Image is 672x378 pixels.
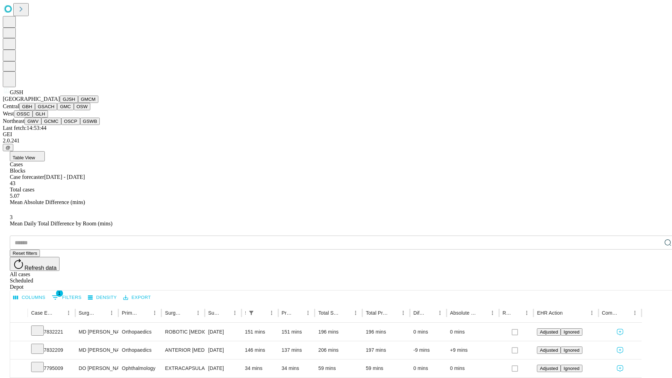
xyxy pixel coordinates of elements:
div: 196 mins [366,323,406,341]
div: 7832209 [31,341,72,359]
div: +9 mins [450,341,496,359]
button: Sort [620,308,630,318]
span: [GEOGRAPHIC_DATA] [3,96,60,102]
div: Absolute Difference [450,310,477,316]
button: Sort [425,308,435,318]
div: Orthopaedics [122,341,158,359]
span: Adjusted [540,329,558,335]
div: 1 active filter [246,308,256,318]
button: Menu [230,308,240,318]
div: [DATE] [208,341,238,359]
div: 197 mins [366,341,406,359]
button: Select columns [12,292,47,303]
div: ROBOTIC [MEDICAL_DATA] KNEE TOTAL [165,323,201,341]
button: Menu [488,308,497,318]
button: Ignored [561,328,582,336]
button: Show filters [50,292,83,303]
div: Total Scheduled Duration [318,310,340,316]
span: Total cases [10,187,34,192]
div: [DATE] [208,359,238,377]
span: Mean Daily Total Difference by Room (mins) [10,220,112,226]
button: Menu [64,308,73,318]
div: DO [PERSON_NAME] [79,359,115,377]
div: 0 mins [413,323,443,341]
span: 3 [10,214,13,220]
div: 0 mins [413,359,443,377]
button: Expand [14,344,24,357]
span: Adjusted [540,348,558,353]
div: GEI [3,131,669,138]
button: @ [3,144,13,151]
button: Sort [140,308,150,318]
span: Northeast [3,118,24,124]
button: Sort [512,308,522,318]
div: Predicted In Room Duration [282,310,293,316]
span: 1 [56,290,63,297]
button: GMCM [78,96,98,103]
button: Menu [351,308,360,318]
button: Menu [587,308,597,318]
button: Density [86,292,119,303]
div: 137 mins [282,341,311,359]
div: Difference [413,310,425,316]
div: Scheduled In Room Duration [245,310,246,316]
button: Adjusted [537,346,561,354]
button: Sort [293,308,303,318]
button: Sort [97,308,107,318]
div: Comments [602,310,619,316]
div: EHR Action [537,310,562,316]
button: Sort [563,308,573,318]
button: Menu [150,308,160,318]
button: Menu [435,308,445,318]
button: Sort [257,308,267,318]
div: -9 mins [413,341,443,359]
button: GSACH [35,103,57,110]
button: Adjusted [537,328,561,336]
div: Surgeon Name [79,310,96,316]
span: Last fetch: 14:53:44 [3,125,47,131]
div: 2.0.241 [3,138,669,144]
div: [DATE] [208,323,238,341]
button: Menu [303,308,313,318]
div: 34 mins [245,359,275,377]
div: 0 mins [450,323,496,341]
button: Expand [14,326,24,338]
button: Ignored [561,365,582,372]
div: MD [PERSON_NAME] [PERSON_NAME] [79,323,115,341]
button: Sort [388,308,398,318]
div: Resolved in EHR [503,310,512,316]
span: Ignored [563,329,579,335]
div: Orthopaedics [122,323,158,341]
button: Menu [522,308,532,318]
span: West [3,111,14,117]
div: 151 mins [282,323,311,341]
button: GLH [33,110,48,118]
span: [DATE] - [DATE] [44,174,85,180]
button: GMC [57,103,73,110]
button: GBH [19,103,35,110]
button: Menu [267,308,276,318]
button: GSWB [80,118,100,125]
div: 146 mins [245,341,275,359]
button: Show filters [246,308,256,318]
span: 43 [10,180,15,186]
button: OSW [74,103,91,110]
div: Ophthalmology [122,359,158,377]
span: Refresh data [24,265,57,271]
div: EXTRACAPSULAR CATARACT REMOVAL WITH [MEDICAL_DATA] [165,359,201,377]
span: Case forecaster [10,174,44,180]
span: Table View [13,155,35,160]
button: Table View [10,151,45,161]
div: 196 mins [318,323,359,341]
div: ANTERIOR [MEDICAL_DATA] TOTAL HIP [165,341,201,359]
div: MD [PERSON_NAME] [PERSON_NAME] [79,341,115,359]
button: Sort [183,308,193,318]
button: Refresh data [10,257,59,271]
button: Sort [478,308,488,318]
button: Menu [630,308,640,318]
span: 5.07 [10,193,20,199]
span: Ignored [563,366,579,371]
div: Total Predicted Duration [366,310,388,316]
div: 7795009 [31,359,72,377]
button: Export [121,292,153,303]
